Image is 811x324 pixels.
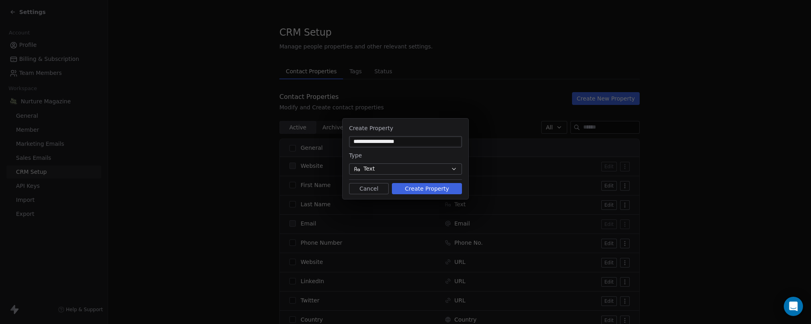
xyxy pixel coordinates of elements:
button: Create Property [392,183,462,194]
button: Text [349,163,462,175]
span: Text [363,165,375,173]
button: Cancel [349,183,389,194]
span: Create Property [349,125,393,131]
span: Type [349,152,362,159]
